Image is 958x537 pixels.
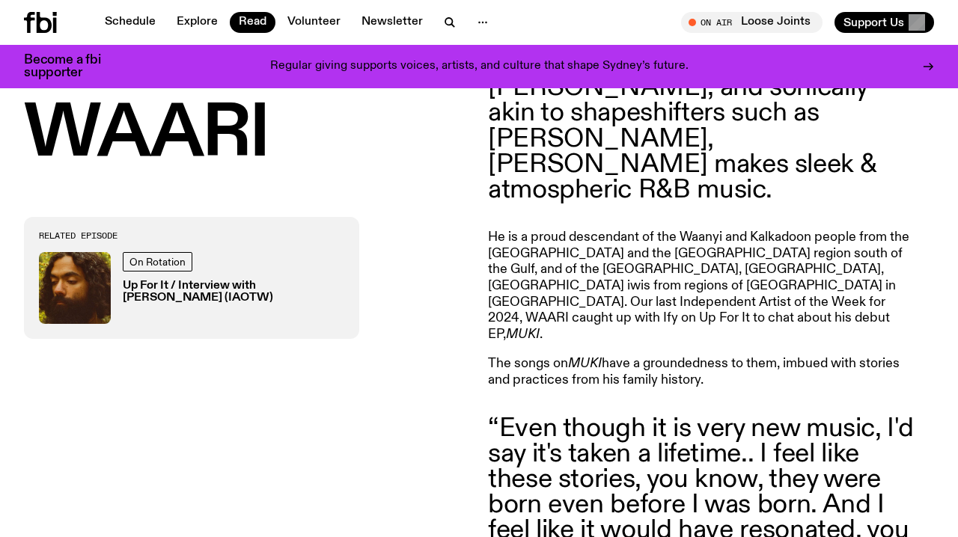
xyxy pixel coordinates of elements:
p: Inspired by [PERSON_NAME] and [PERSON_NAME], and sonically akin to shapeshifters such as [PERSON_... [488,49,919,203]
button: Support Us [835,12,934,33]
a: Read [230,12,275,33]
h3: Related Episode [39,232,344,240]
button: On AirLoose Joints [681,12,823,33]
h3: Up For It / Interview with [PERSON_NAME] (IAOTW) [123,280,344,303]
a: Schedule [96,12,165,33]
p: Regular giving supports voices, artists, and culture that shape Sydney’s future. [270,60,689,73]
img: A close up grainy film photo of WAARI [39,252,111,324]
em: MUKI [506,328,540,341]
span: Support Us [843,16,904,29]
a: Volunteer [278,12,350,33]
p: The songs on have a groundedness to them, imbued with stories and practices from his family history. [488,356,919,388]
p: He is a proud descendant of the Waanyi and Kalkadoon people from the [GEOGRAPHIC_DATA] and the [G... [488,230,919,343]
a: Explore [168,12,227,33]
em: MUKI [568,357,602,370]
h3: Become a fbi supporter [24,54,120,79]
a: Newsletter [353,12,432,33]
h1: WAARI [24,102,470,169]
a: A close up grainy film photo of WAARIOn RotationUp For It / Interview with [PERSON_NAME] (IAOTW) [39,252,344,324]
